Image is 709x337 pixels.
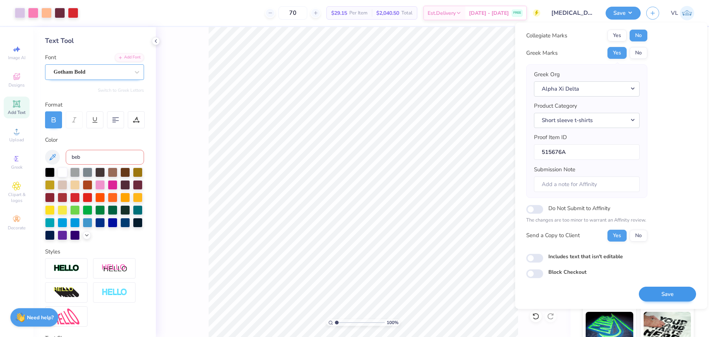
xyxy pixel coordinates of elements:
[45,136,144,144] div: Color
[45,101,145,109] div: Format
[548,268,586,276] label: Block Checkout
[54,264,79,273] img: Stroke
[534,133,567,142] label: Proof Item ID
[45,53,56,62] label: Font
[671,9,678,17] span: VL
[606,7,641,20] button: Save
[526,217,647,224] p: The changes are too minor to warrant an Affinity review.
[8,82,25,88] span: Designs
[526,49,558,57] div: Greek Marks
[630,30,647,41] button: No
[548,203,610,213] label: Do Not Submit to Affinity
[54,309,79,324] img: Free Distort
[4,192,30,203] span: Clipart & logos
[8,225,25,231] span: Decorate
[428,9,456,17] span: Est. Delivery
[11,164,23,170] span: Greek
[607,47,627,59] button: Yes
[630,47,647,59] button: No
[349,9,367,17] span: Per Item
[534,113,640,128] button: Short sleeve t-shirts
[54,287,79,299] img: 3d Illusion
[526,31,567,40] div: Collegiate Marks
[534,176,640,192] input: Add a note for Affinity
[671,6,694,20] a: VL
[98,87,144,93] button: Switch to Greek Letters
[8,109,25,115] span: Add Text
[680,6,694,20] img: Vincent Lloyd Laurel
[278,6,307,20] input: – –
[45,247,144,256] div: Styles
[331,9,347,17] span: $29.15
[9,137,24,143] span: Upload
[102,264,127,273] img: Shadow
[387,319,398,326] span: 100 %
[376,9,399,17] span: $2,040.50
[115,53,144,62] div: Add Font
[513,10,521,16] span: FREE
[469,9,509,17] span: [DATE] - [DATE]
[630,230,647,242] button: No
[526,231,580,240] div: Send a Copy to Client
[66,150,144,165] input: e.g. 7428 c
[102,288,127,297] img: Negative Space
[639,287,696,302] button: Save
[534,102,577,110] label: Product Category
[548,253,623,260] label: Includes text that isn't editable
[401,9,412,17] span: Total
[607,230,627,242] button: Yes
[534,165,575,174] label: Submission Note
[8,55,25,61] span: Image AI
[534,81,640,97] button: Alpha Xi Delta
[45,36,144,46] div: Text Tool
[607,30,627,41] button: Yes
[27,314,54,321] strong: Need help?
[534,70,560,79] label: Greek Org
[546,6,600,20] input: Untitled Design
